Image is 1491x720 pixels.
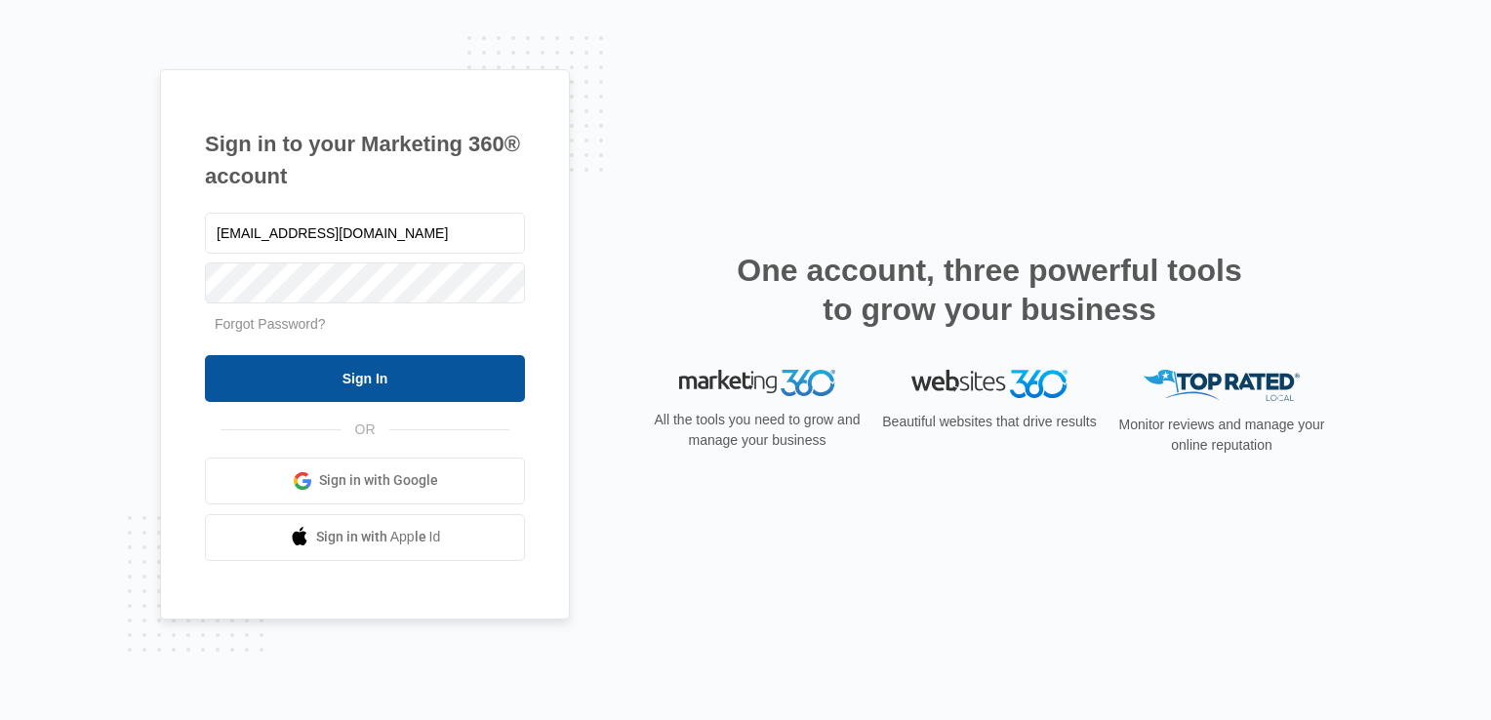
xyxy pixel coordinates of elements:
[205,213,525,254] input: Email
[911,370,1068,398] img: Websites 360
[731,251,1248,329] h2: One account, three powerful tools to grow your business
[1144,370,1300,402] img: Top Rated Local
[319,470,438,491] span: Sign in with Google
[342,420,389,440] span: OR
[205,514,525,561] a: Sign in with Apple Id
[1112,415,1331,456] p: Monitor reviews and manage your online reputation
[648,410,866,451] p: All the tools you need to grow and manage your business
[205,355,525,402] input: Sign In
[880,412,1099,432] p: Beautiful websites that drive results
[679,370,835,397] img: Marketing 360
[215,316,326,332] a: Forgot Password?
[316,527,441,547] span: Sign in with Apple Id
[205,458,525,504] a: Sign in with Google
[205,128,525,192] h1: Sign in to your Marketing 360® account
